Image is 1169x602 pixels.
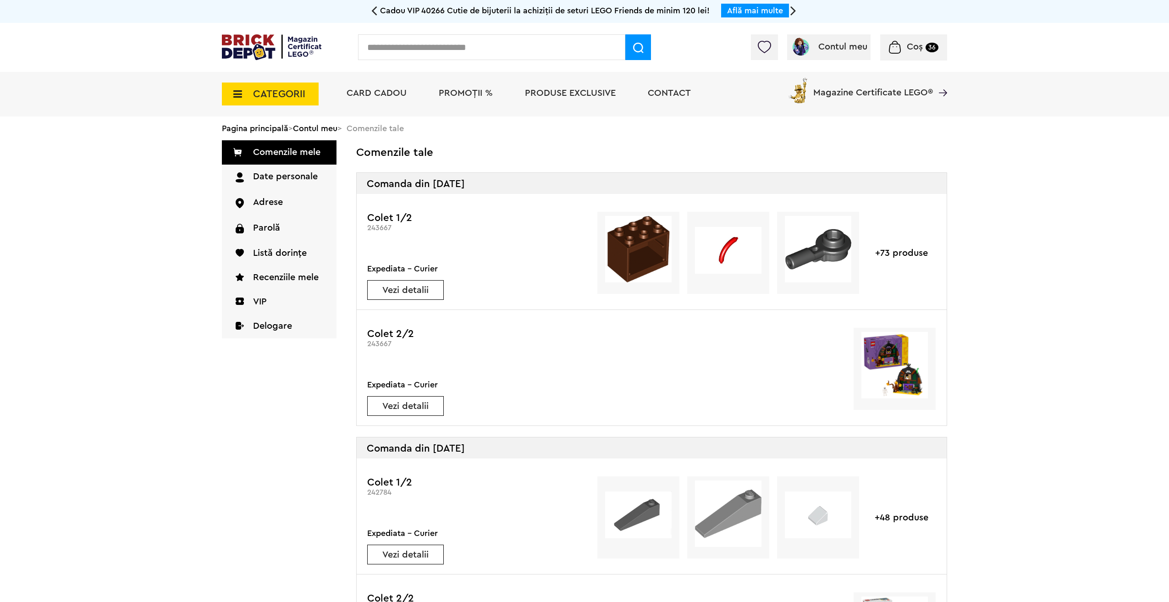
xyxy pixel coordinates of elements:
a: VIP [222,290,336,314]
a: Magazine Certificate LEGO® [933,76,947,85]
a: Produse exclusive [525,88,616,98]
a: Contact [648,88,691,98]
a: Adrese [222,190,336,215]
div: Expediata - Curier [367,527,444,540]
a: Vezi detalii [368,286,443,295]
a: PROMOȚII % [439,88,493,98]
span: Cadou VIP 40266 Cutie de bijuterii la achiziții de seturi LEGO Friends de minim 120 lei! [380,6,710,15]
small: 36 [926,43,938,52]
a: Vezi detalii [368,402,443,411]
a: Comenzile mele [222,140,336,165]
div: 243667 [367,340,581,348]
div: > > Comenzile tale [222,116,947,140]
a: Delogare [222,314,336,338]
div: Comanda din [DATE] [357,173,947,194]
div: +48 produse [867,476,936,558]
a: Card Cadou [347,88,407,98]
h2: Comenzile tale [356,147,947,159]
div: 242784 [367,488,581,497]
a: Parolă [222,216,336,241]
a: Vezi detalii [368,550,443,559]
a: Contul meu [293,124,337,133]
a: Date personale [222,165,336,190]
a: Pagina principală [222,124,288,133]
span: Coș [907,42,923,51]
div: Comanda din [DATE] [357,437,947,458]
a: Listă dorințe [222,241,336,265]
div: +73 produse [867,212,936,294]
h3: Colet 1/2 [367,212,581,224]
div: 243667 [367,224,581,232]
a: Recenziile mele [222,265,336,290]
span: Magazine Certificate LEGO® [813,76,933,97]
h3: Colet 1/2 [367,476,581,488]
a: Află mai multe [727,6,783,15]
h3: Colet 2/2 [367,328,581,340]
a: Contul meu [791,42,867,51]
span: Contul meu [818,42,867,51]
span: CATEGORII [253,89,305,99]
div: Expediata - Curier [367,378,444,391]
div: Expediata - Curier [367,262,444,275]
